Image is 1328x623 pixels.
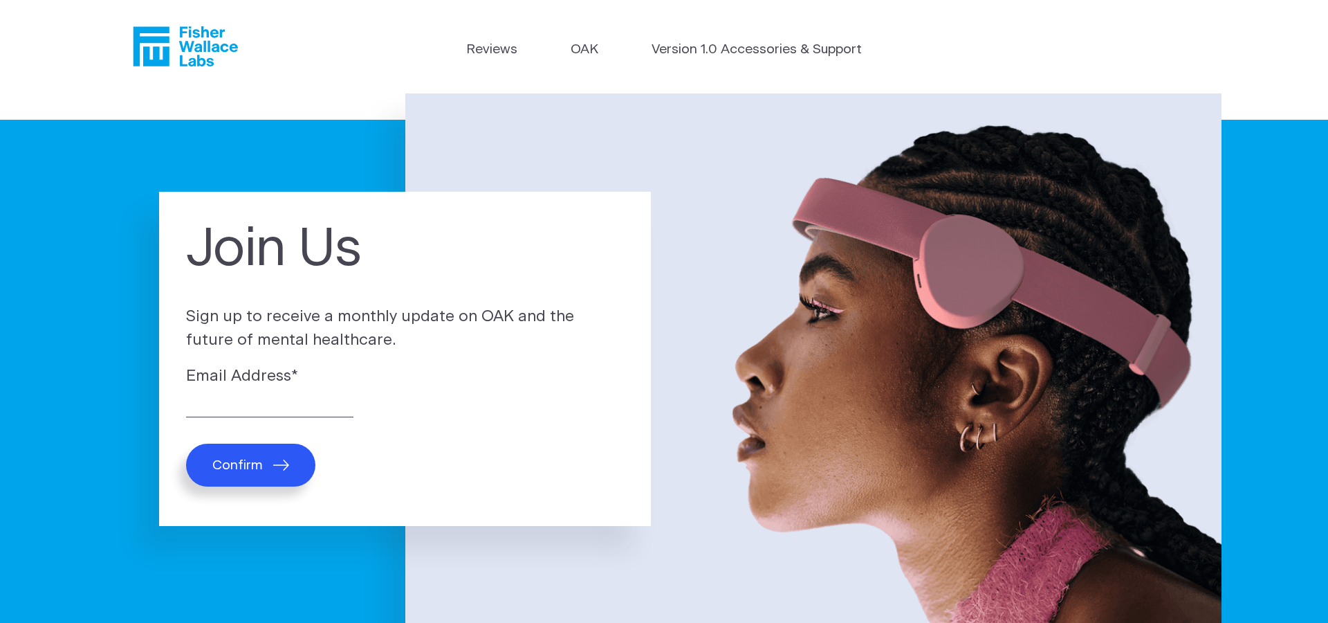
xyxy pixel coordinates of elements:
[186,365,625,388] label: Email Address
[212,458,263,473] span: Confirm
[466,40,517,60] a: Reviews
[186,444,315,486] button: Confirm
[186,305,625,352] p: Sign up to receive a monthly update on OAK and the future of mental healthcare.
[133,26,238,66] a: Fisher Wallace
[571,40,598,60] a: OAK
[652,40,862,60] a: Version 1.0 Accessories & Support
[186,219,625,280] h1: Join Us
